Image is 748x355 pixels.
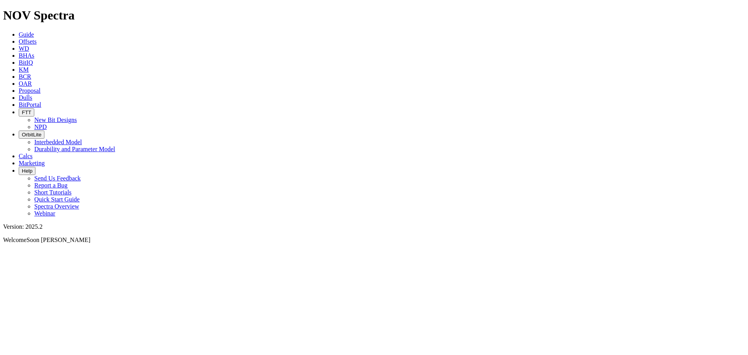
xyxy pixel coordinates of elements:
button: Help [19,167,35,175]
a: Guide [19,31,34,38]
span: FTT [22,110,31,115]
p: Welcome [3,237,745,244]
a: Durability and Parameter Model [34,146,115,152]
span: OrbitLite [22,132,41,138]
a: BitIQ [19,59,33,66]
h1: NOV Spectra [3,8,745,23]
a: New Bit Designs [34,117,77,123]
a: BCR [19,73,31,80]
a: Spectra Overview [34,203,79,210]
a: Marketing [19,160,45,166]
a: Report a Bug [34,182,67,189]
a: NPD [34,124,47,130]
a: Calcs [19,153,33,159]
a: Offsets [19,38,37,45]
a: Short Tutorials [34,189,72,196]
button: FTT [19,108,34,117]
a: Dulls [19,94,32,101]
a: Quick Start Guide [34,196,79,203]
span: Soon [PERSON_NAME] [26,237,90,243]
a: Proposal [19,87,41,94]
a: Webinar [34,210,55,217]
div: Version: 2025.2 [3,223,745,230]
a: BHAs [19,52,34,59]
a: BitPortal [19,101,41,108]
a: KM [19,66,29,73]
a: WD [19,45,29,52]
a: Interbedded Model [34,139,82,145]
button: OrbitLite [19,131,44,139]
a: OAR [19,80,32,87]
a: Send Us Feedback [34,175,81,182]
span: Help [22,168,32,174]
